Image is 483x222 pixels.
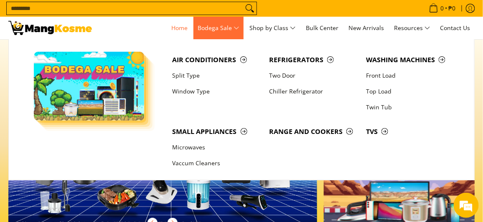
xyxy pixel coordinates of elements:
a: Vaccum Cleaners [168,156,265,172]
span: Refrigerators [269,55,358,65]
a: TVs [362,124,459,139]
a: Resources [390,17,435,39]
span: ₱0 [447,5,457,11]
a: Chiller Refrigerator [265,83,362,99]
span: 0 [440,5,445,11]
img: Bodega Sale [34,52,144,121]
a: Washing Machines [362,52,459,68]
a: New Arrivals [344,17,388,39]
span: Range and Cookers [269,126,358,137]
img: Mang Kosme: Your Home Appliances Warehouse Sale Partner! [8,21,92,35]
a: Shop by Class [245,17,300,39]
span: Contact Us [440,24,470,32]
span: New Arrivals [348,24,384,32]
span: Home [171,24,188,32]
span: Bodega Sale [198,23,239,33]
span: • [427,4,458,13]
a: Bodega Sale [193,17,244,39]
a: Twin Tub [362,99,459,115]
nav: Main Menu [100,17,475,39]
a: Refrigerators [265,52,362,68]
span: Shop by Class [249,23,296,33]
span: Small Appliances [172,126,261,137]
span: Washing Machines [366,55,455,65]
span: TVs [366,126,455,137]
span: Resources [394,23,430,33]
a: Front Load [362,68,459,83]
a: Contact Us [436,17,475,39]
a: Home [167,17,192,39]
a: Range and Cookers [265,124,362,139]
a: Small Appliances [168,124,265,139]
a: Microwaves [168,140,265,156]
button: Search [243,2,257,15]
span: Bulk Center [306,24,338,32]
a: Split Type [168,68,265,83]
a: Two Door [265,68,362,83]
a: Top Load [362,83,459,99]
a: Window Type [168,83,265,99]
a: Air Conditioners [168,52,265,68]
span: Air Conditioners [172,55,261,65]
a: Bulk Center [302,17,343,39]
